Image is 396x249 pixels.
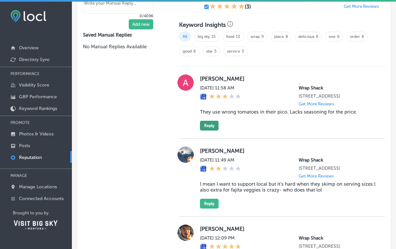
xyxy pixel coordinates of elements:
[83,14,153,18] p: 0/4096
[129,19,153,29] button: Add new
[337,34,339,39] a: 6
[299,101,334,106] p: Get More Reviews
[286,34,288,39] a: 8
[13,210,72,215] p: Brought to you by
[83,32,163,38] label: Saved Manual Replies
[299,85,377,91] p: Wrap Shack
[227,49,240,54] a: service
[19,196,64,201] p: Connected Accounts
[209,3,245,11] div: 5 Stars
[200,121,219,131] button: Reply
[179,32,191,41] span: All
[226,34,234,39] a: food
[350,34,360,39] a: order
[19,82,49,88] p: Visibility Score
[200,181,377,193] blockquote: I mean I want to support local but it’s hard when they skimp on serving sizes:( also extra for fa...
[299,165,377,171] p: 77 Aspen Leaf Drive # 1
[200,226,377,232] label: [PERSON_NAME]
[19,184,57,190] p: Manage Locations
[19,155,42,160] p: Reputation
[299,235,377,241] p: Wrap Shack
[344,4,379,9] p: Get More Reviews
[211,34,216,39] a: 15
[200,235,241,241] label: [DATE] 12:09 PM
[193,49,196,54] a: 6
[299,93,377,99] p: 77 Aspen Leaf Drive # 1
[19,57,50,62] p: Directory Sync
[200,199,219,209] button: Reply
[316,34,318,39] a: 6
[299,174,334,179] p: Get More Reviews
[200,85,241,91] label: [DATE] 11:58 AM
[19,94,57,100] p: GBP Performance
[183,49,192,54] a: good
[362,34,364,39] a: 6
[209,93,241,100] div: 3 Stars
[214,49,217,54] a: 5
[245,4,251,10] div: (3)
[179,21,226,28] h3: Keyword Insights
[299,157,377,163] p: Wrap Shack
[19,45,39,51] p: Overview
[19,143,30,148] p: Posts
[83,43,163,50] p: No Manual Replies Available
[242,49,244,54] a: 5
[200,109,377,115] blockquote: They use wrong tomatoes in their pico. Lacks seasoning for the price.
[19,131,54,137] p: Photos & Videos
[200,148,377,154] label: [PERSON_NAME]
[329,34,336,39] a: one
[209,165,241,172] div: 2 Stars
[251,34,260,39] a: wrap
[198,34,210,39] a: big sky
[200,157,241,163] label: [DATE] 11:49 AM
[10,10,46,22] img: fda3e92497d09a02dc62c9cd864e3231.png
[298,34,314,39] a: delicious
[274,34,284,39] a: place
[261,34,264,39] a: 9
[236,34,240,39] a: 13
[206,49,213,54] a: star
[299,243,377,249] p: 77 Aspen Leaf Drive # 1
[19,106,57,111] p: Keyword Rankings
[200,75,377,82] label: [PERSON_NAME]
[13,219,58,230] img: Visit Big Sky Montana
